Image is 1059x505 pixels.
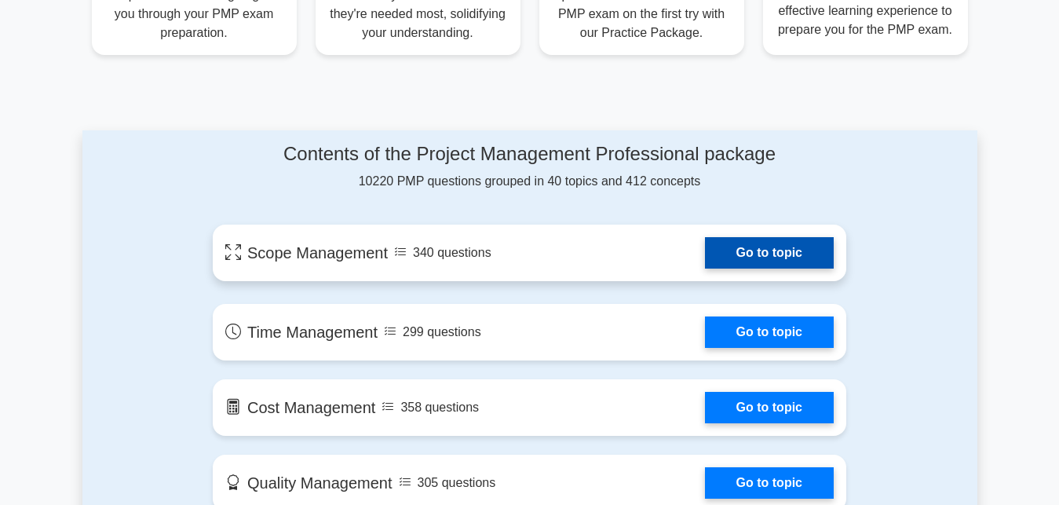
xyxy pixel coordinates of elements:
a: Go to topic [705,467,834,499]
div: 10220 PMP questions grouped in 40 topics and 412 concepts [213,143,846,191]
a: Go to topic [705,317,834,348]
a: Go to topic [705,392,834,423]
a: Go to topic [705,237,834,269]
h4: Contents of the Project Management Professional package [213,143,846,166]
